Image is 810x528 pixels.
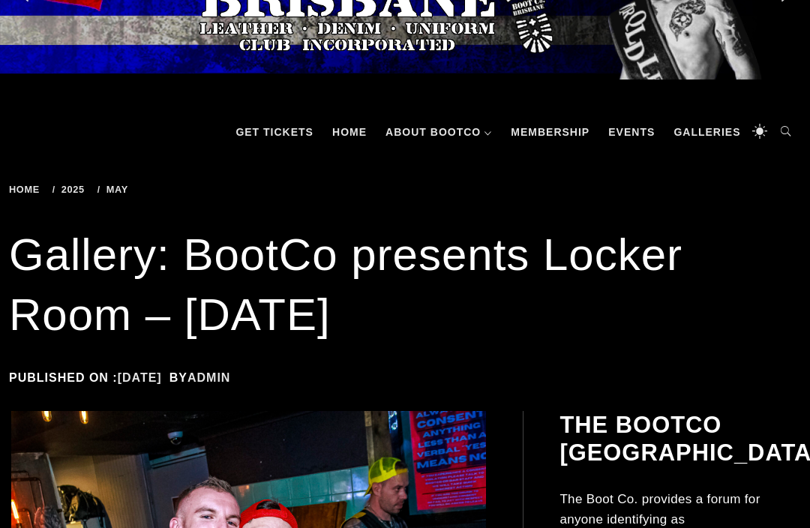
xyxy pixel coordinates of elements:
[169,371,238,384] span: by
[9,184,441,195] div: Breadcrumbs
[9,225,801,345] h1: Gallery: BootCo presents Locker Room – [DATE]
[52,184,90,195] a: 2025
[666,109,748,154] a: Galleries
[325,109,374,154] a: Home
[187,371,230,384] a: admin
[9,184,45,195] a: Home
[378,109,499,154] a: About BootCo
[559,411,799,466] h2: The BootCo [GEOGRAPHIC_DATA]
[118,371,162,384] a: [DATE]
[9,371,169,384] span: Published on :
[601,109,662,154] a: Events
[503,109,597,154] a: Membership
[228,109,321,154] a: GET TICKETS
[97,184,133,195] a: May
